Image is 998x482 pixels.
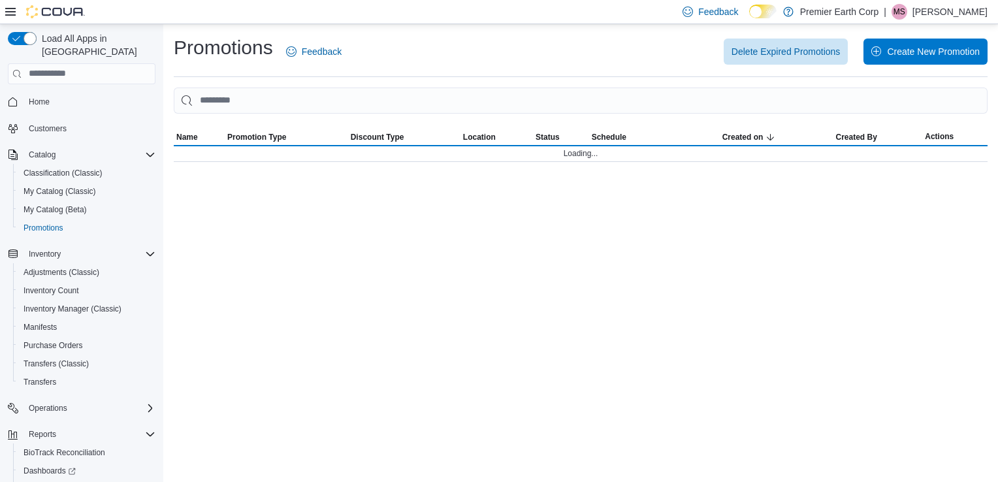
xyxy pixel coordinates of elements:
button: My Catalog (Beta) [13,201,161,219]
a: My Catalog (Classic) [18,184,101,199]
button: Operations [3,399,161,417]
span: Location [463,132,496,142]
span: Purchase Orders [24,340,83,351]
span: Transfers (Classic) [24,359,89,369]
button: Created on [720,129,833,145]
a: Home [24,94,55,110]
button: Manifests [13,318,161,336]
p: Premier Earth Corp [800,4,879,20]
span: Inventory [29,249,61,259]
span: Dashboards [24,466,76,476]
span: Delete Expired Promotions [732,45,841,58]
img: Cova [26,5,85,18]
a: Inventory Manager (Classic) [18,301,127,317]
button: Reports [3,425,161,443]
span: Loading... [564,148,598,159]
span: Transfers [18,374,155,390]
span: Customers [29,123,67,134]
button: Inventory [24,246,66,262]
button: Reports [24,426,61,442]
span: Feedback [302,45,342,58]
button: Customers [3,119,161,138]
a: Feedback [281,39,347,65]
span: My Catalog (Classic) [18,184,155,199]
button: BioTrack Reconciliation [13,443,161,462]
span: Classification (Classic) [24,168,103,178]
span: Manifests [18,319,155,335]
button: Status [533,129,589,145]
button: Schedule [589,129,720,145]
button: Catalog [3,146,161,164]
span: Create New Promotion [887,45,980,58]
span: Inventory Manager (Classic) [24,304,121,314]
span: BioTrack Reconciliation [24,447,105,458]
span: Discount Type [351,132,404,142]
span: Inventory [24,246,155,262]
button: Promotion Type [225,129,348,145]
a: BioTrack Reconciliation [18,445,110,460]
button: Inventory Manager (Classic) [13,300,161,318]
button: Catalog [24,147,61,163]
span: My Catalog (Beta) [24,204,87,215]
a: Dashboards [18,463,81,479]
span: Load All Apps in [GEOGRAPHIC_DATA] [37,32,155,58]
span: Manifests [24,322,57,332]
button: Transfers [13,373,161,391]
span: Home [29,97,50,107]
button: Created By [833,129,922,145]
button: Inventory Count [13,281,161,300]
button: Classification (Classic) [13,164,161,182]
button: Create New Promotion [863,39,988,65]
input: This is a search bar. As you type, the results lower in the page will automatically filter. [174,88,988,114]
span: Classification (Classic) [18,165,155,181]
button: Delete Expired Promotions [724,39,848,65]
span: Adjustments (Classic) [18,265,155,280]
div: Mark Schlueter [892,4,907,20]
span: Promotions [24,223,63,233]
span: Status [536,132,560,142]
span: Dark Mode [749,18,750,19]
a: Promotions [18,220,69,236]
span: Operations [29,403,67,413]
span: My Catalog (Beta) [18,202,155,217]
button: Location [460,129,533,145]
span: Purchase Orders [18,338,155,353]
a: Inventory Count [18,283,84,298]
button: Operations [24,400,72,416]
p: | [884,4,886,20]
a: Transfers (Classic) [18,356,94,372]
span: Inventory Count [24,285,79,296]
span: Created on [722,132,764,142]
span: Dashboards [18,463,155,479]
span: Reports [24,426,155,442]
span: Created By [835,132,877,142]
span: Adjustments (Classic) [24,267,99,278]
a: Purchase Orders [18,338,88,353]
span: Name [176,132,198,142]
span: Inventory Manager (Classic) [18,301,155,317]
span: MS [893,4,905,20]
a: Transfers [18,374,61,390]
span: Customers [24,120,155,137]
a: Customers [24,121,72,137]
span: Promotions [18,220,155,236]
span: Actions [925,131,954,142]
a: Adjustments (Classic) [18,265,105,280]
button: Discount Type [348,129,460,145]
input: Dark Mode [749,5,777,18]
span: Reports [29,429,56,440]
span: Schedule [592,132,626,142]
span: Catalog [29,150,56,160]
span: Transfers [24,377,56,387]
button: My Catalog (Classic) [13,182,161,201]
button: Promotions [13,219,161,237]
a: Classification (Classic) [18,165,108,181]
button: Home [3,92,161,111]
span: Catalog [24,147,155,163]
span: BioTrack Reconciliation [18,445,155,460]
a: Dashboards [13,462,161,480]
span: Inventory Count [18,283,155,298]
h1: Promotions [174,35,273,61]
a: My Catalog (Beta) [18,202,92,217]
a: Manifests [18,319,62,335]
